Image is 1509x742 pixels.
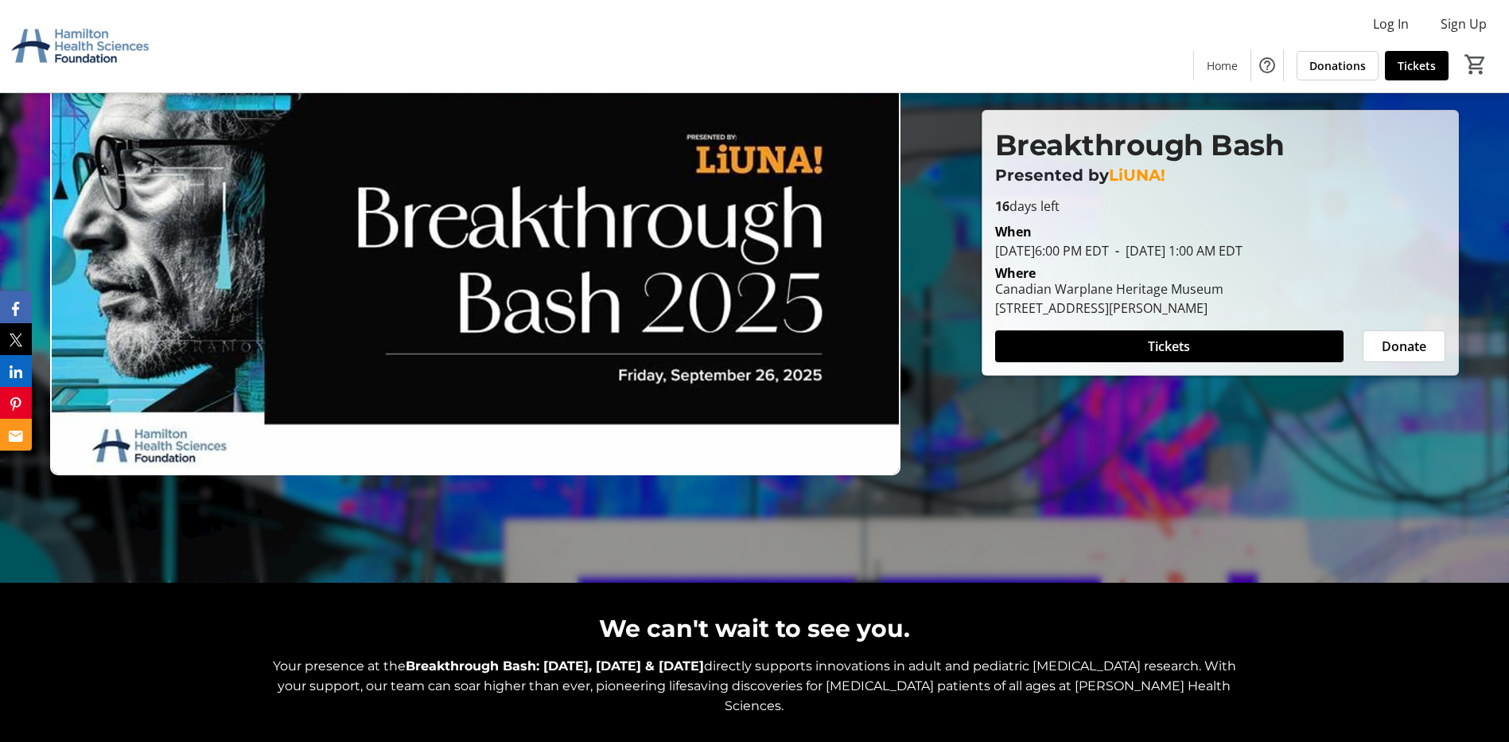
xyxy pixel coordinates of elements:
span: Presented by [995,166,1109,185]
span: [DATE] 1:00 AM EDT [1109,242,1243,260]
span: - [1109,242,1126,260]
a: Home [1194,51,1250,80]
span: Sign Up [1441,14,1487,33]
span: We can't wait to see you. [599,614,910,643]
span: Tickets [1148,337,1190,356]
div: Where [995,267,1036,279]
span: directly supports innovations in adult and pediatric [MEDICAL_DATA] research. With your support, ... [278,658,1236,713]
div: Canadian Warplane Heritage Museum [995,279,1223,299]
button: Donate [1363,330,1445,362]
button: Cart [1461,50,1490,79]
span: [DATE] 6:00 PM EDT [995,242,1109,260]
p: Breakthrough Bash [995,123,1445,166]
button: Tickets [995,330,1344,362]
div: When [995,222,1032,241]
button: Help [1251,49,1283,81]
img: Hamilton Health Sciences Foundation's Logo [10,6,151,86]
span: LiUNA! [1109,166,1165,185]
span: Tickets [1398,57,1436,74]
span: Your presence at the [273,658,406,674]
strong: Breakthrough Bash: [DATE], [DATE] & [DATE] [406,658,704,674]
span: Donations [1309,57,1366,74]
span: 16 [995,197,1009,215]
button: Log In [1360,11,1421,37]
a: Tickets [1385,51,1449,80]
span: Home [1207,57,1238,74]
a: Donations [1297,51,1379,80]
span: Log In [1373,14,1409,33]
div: [STREET_ADDRESS][PERSON_NAME] [995,299,1223,318]
button: Sign Up [1428,11,1499,37]
p: days left [995,197,1445,216]
span: Donate [1382,337,1426,356]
